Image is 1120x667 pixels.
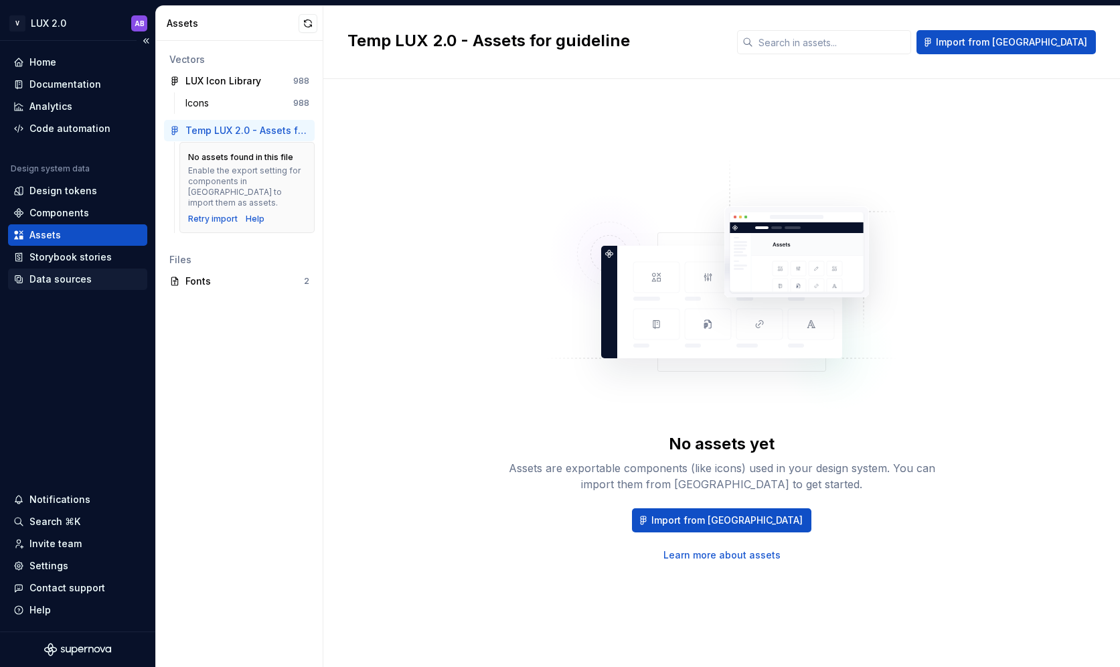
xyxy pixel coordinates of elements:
a: Code automation [8,118,147,139]
div: Vectors [169,53,309,66]
a: Design tokens [8,180,147,202]
div: No assets yet [669,433,775,455]
span: Import from [GEOGRAPHIC_DATA] [936,35,1087,49]
div: Storybook stories [29,250,112,264]
div: Design system data [11,163,90,174]
div: Search ⌘K [29,515,80,528]
div: Temp LUX 2.0 - Assets for guideline [185,124,309,137]
div: V [9,15,25,31]
a: Settings [8,555,147,577]
div: LUX 2.0 [31,17,66,30]
a: Learn more about assets [663,548,781,562]
button: Import from [GEOGRAPHIC_DATA] [916,30,1096,54]
div: Settings [29,559,68,573]
svg: Supernova Logo [44,643,111,656]
a: Documentation [8,74,147,95]
button: Contact support [8,577,147,599]
a: Invite team [8,533,147,554]
div: Notifications [29,493,90,506]
a: Temp LUX 2.0 - Assets for guideline [164,120,315,141]
div: Contact support [29,581,105,595]
div: Design tokens [29,184,97,198]
div: Components [29,206,89,220]
div: Assets [29,228,61,242]
button: Retry import [188,214,238,224]
div: Home [29,56,56,69]
button: Search ⌘K [8,511,147,532]
div: 988 [293,76,309,86]
div: Analytics [29,100,72,113]
div: Files [169,253,309,267]
div: Code automation [29,122,110,135]
a: Help [246,214,264,224]
div: Invite team [29,537,82,550]
div: Enable the export setting for components in [GEOGRAPHIC_DATA] to import them as assets. [188,165,306,208]
h2: Temp LUX 2.0 - Assets for guideline [347,30,721,52]
div: AB [135,18,145,29]
input: Search in assets... [753,30,911,54]
div: Icons [185,96,214,110]
div: LUX Icon Library [185,74,261,88]
button: VLUX 2.0AB [3,9,153,38]
a: Analytics [8,96,147,117]
a: Components [8,202,147,224]
div: Assets [167,17,299,30]
button: Help [8,599,147,621]
a: Icons988 [180,92,315,114]
div: Data sources [29,273,92,286]
div: Fonts [185,275,304,288]
a: Assets [8,224,147,246]
a: LUX Icon Library988 [164,70,315,92]
span: Import from [GEOGRAPHIC_DATA] [651,514,803,527]
a: Storybook stories [8,246,147,268]
div: Help [29,603,51,617]
div: No assets found in this file [188,152,293,163]
button: Notifications [8,489,147,510]
button: Import from [GEOGRAPHIC_DATA] [632,508,811,532]
a: Home [8,52,147,73]
div: 988 [293,98,309,108]
button: Collapse sidebar [137,31,155,50]
div: 2 [304,276,309,287]
div: Assets are exportable components (like icons) used in your design system. You can import them fro... [507,460,936,492]
div: Documentation [29,78,101,91]
a: Fonts2 [164,271,315,292]
a: Data sources [8,269,147,290]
